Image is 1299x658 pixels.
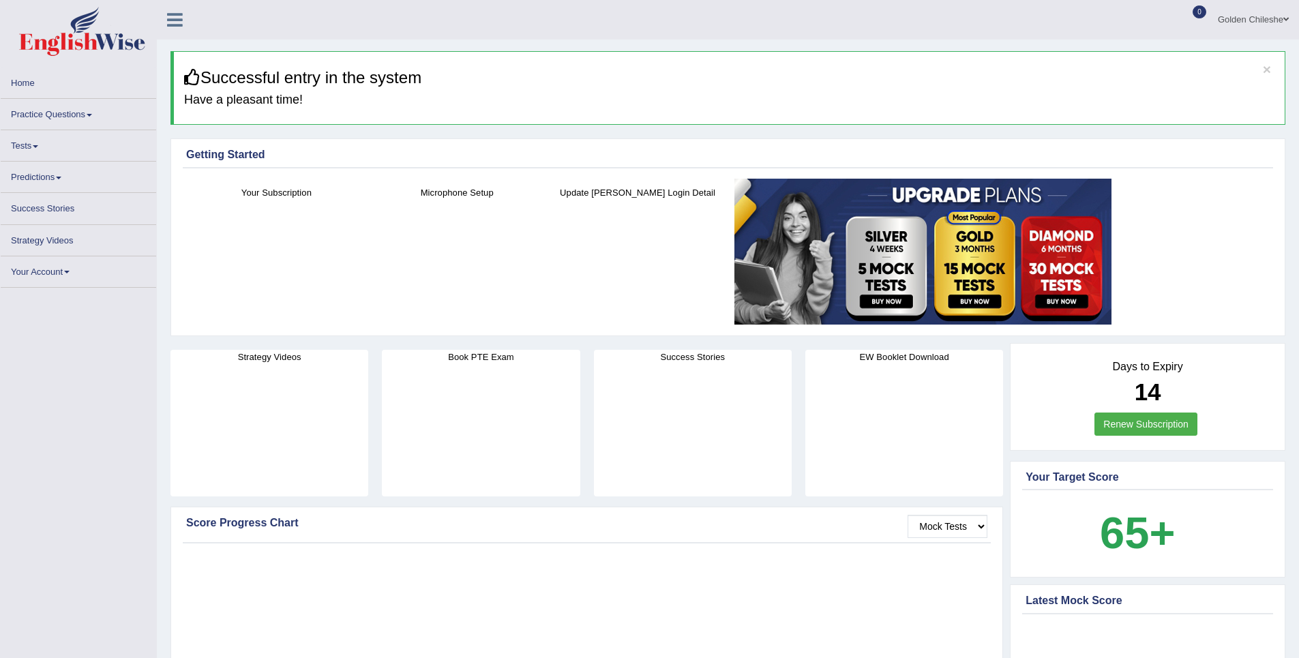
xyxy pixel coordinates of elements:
[382,350,580,364] h4: Book PTE Exam
[805,350,1003,364] h4: EW Booklet Download
[1135,378,1161,405] b: 14
[1,193,156,220] a: Success Stories
[1026,361,1270,373] h4: Days to Expiry
[186,515,987,531] div: Score Progress Chart
[1026,469,1270,485] div: Your Target Score
[1,162,156,188] a: Predictions
[186,147,1270,163] div: Getting Started
[374,185,541,200] h4: Microphone Setup
[170,350,368,364] h4: Strategy Videos
[734,179,1111,325] img: small5.jpg
[1,68,156,94] a: Home
[184,69,1274,87] h3: Successful entry in the system
[1193,5,1206,18] span: 0
[193,185,360,200] h4: Your Subscription
[1,99,156,125] a: Practice Questions
[1263,62,1271,76] button: ×
[1,256,156,283] a: Your Account
[554,185,721,200] h4: Update [PERSON_NAME] Login Detail
[1,225,156,252] a: Strategy Videos
[184,93,1274,107] h4: Have a pleasant time!
[1026,593,1270,609] div: Latest Mock Score
[1100,508,1175,558] b: 65+
[594,350,792,364] h4: Success Stories
[1094,413,1197,436] a: Renew Subscription
[1,130,156,157] a: Tests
